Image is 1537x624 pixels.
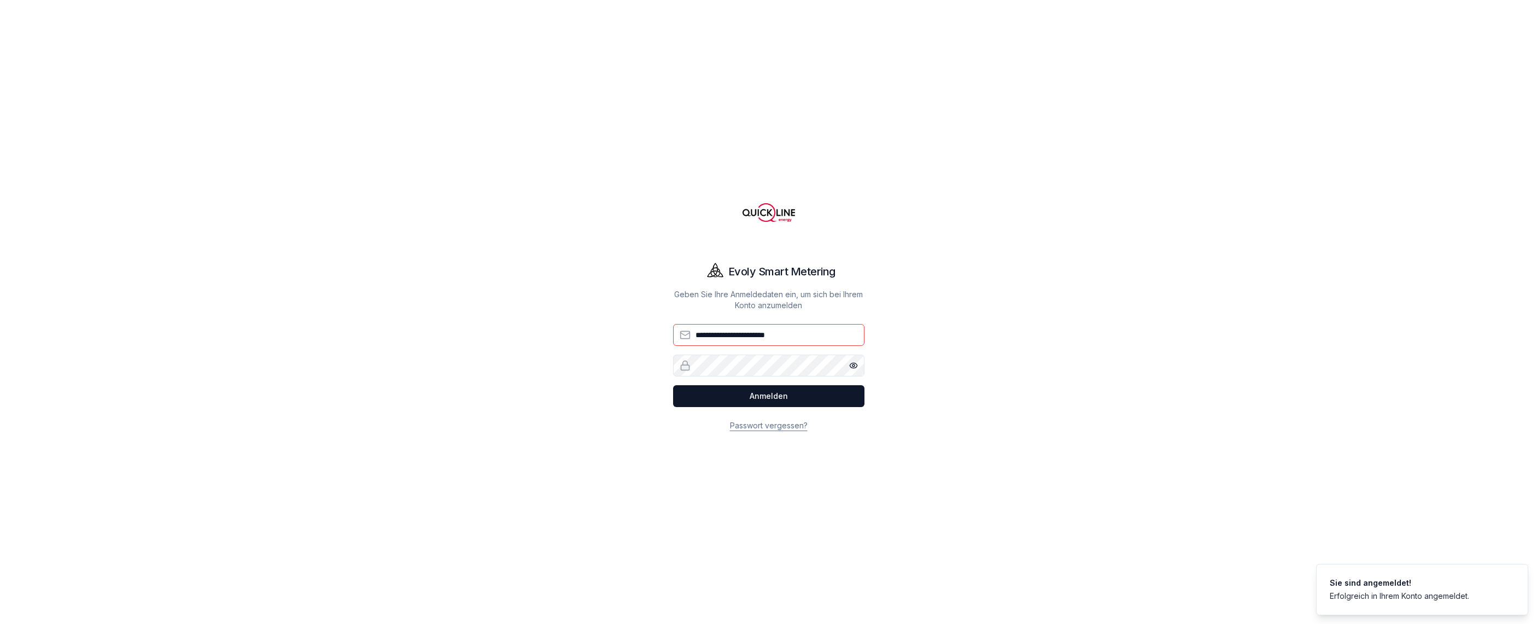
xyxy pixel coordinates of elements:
img: Quickline - Gas Logo [743,186,795,239]
div: Erfolgreich in Ihrem Konto angemeldet. [1330,591,1469,602]
h1: Evoly Smart Metering [728,264,835,279]
img: Evoly Logo [702,258,728,285]
div: Sie sind angemeldet! [1330,578,1469,588]
button: Anmelden [673,385,864,407]
a: Passwort vergessen? [730,421,808,430]
p: Geben Sie Ihre Anmeldedaten ein, um sich bei Ihrem Konto anzumelden [673,289,864,311]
